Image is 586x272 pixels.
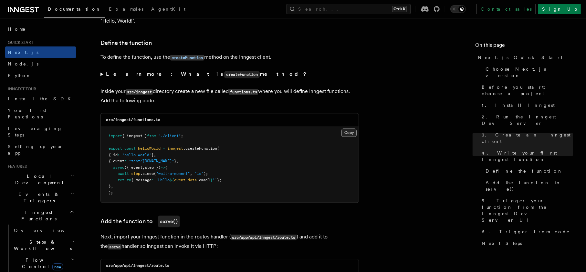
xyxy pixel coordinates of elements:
span: new [52,263,63,270]
button: Steps & Workflows [11,236,76,254]
span: Events & Triggers [5,191,70,204]
span: "1s" [194,171,204,176]
a: 3. Create an Inngest client [479,129,573,147]
a: 1. Install Inngest [479,99,573,111]
span: , [142,165,145,170]
span: { event [109,159,124,163]
span: step }) [145,165,161,170]
span: Node.js [8,61,38,66]
span: import [109,134,122,138]
span: Home [8,26,26,32]
p: Inside your directory create a new file called where you will define Inngest functions. Add the f... [100,87,359,105]
code: src/inngest/functions.ts [106,117,160,122]
span: const [124,146,136,151]
span: } [152,153,154,157]
span: .email [197,178,210,182]
span: , [190,171,192,176]
a: Choose Next.js version [483,63,573,81]
button: Copy [341,128,357,137]
a: Next.js [5,46,76,58]
span: Python [8,73,31,78]
span: AgentKit [151,6,185,12]
span: Next.js Quick Start [478,54,562,61]
code: functions.ts [229,89,258,95]
code: serve() [158,216,180,227]
span: Inngest Functions [5,209,70,222]
kbd: Ctrl+K [392,6,407,12]
span: } [109,184,111,188]
span: : [152,178,154,182]
a: Add the function toserve() [100,216,180,227]
span: Leveraging Steps [8,126,62,137]
button: Toggle dark mode [450,5,466,13]
a: 4. Write your first Inngest function [479,147,573,165]
span: return [118,178,131,182]
span: ); [109,190,113,195]
strong: Learn more: What is method? [106,71,308,77]
span: , [111,184,113,188]
span: "wait-a-moment" [156,171,190,176]
code: serve [108,244,121,249]
span: : [124,159,127,163]
span: ${ [170,178,174,182]
a: Install the SDK [5,93,76,105]
span: data [188,178,197,182]
span: .createFunction [183,146,217,151]
a: Your first Functions [5,105,76,123]
span: "./client" [158,134,181,138]
span: Steps & Workflows [11,239,72,252]
span: export [109,146,122,151]
span: } [174,159,176,163]
a: 6. Trigger from code [479,226,573,237]
span: ( [154,171,156,176]
span: . [185,178,188,182]
span: { id [109,153,118,157]
span: .sleep [140,171,154,176]
a: Define the function [483,165,573,177]
span: Flow Control [11,257,71,270]
code: src/app/api/inngest/route.ts [106,263,169,268]
code: src/app/api/inngest/route.ts [231,235,297,240]
span: 2. Run the Inngest Dev Server [482,114,573,126]
summary: Learn more: What iscreateFunctionmethod? [100,70,359,79]
span: { [165,165,167,170]
span: event [174,178,185,182]
p: To define the function, use the method on the Inngest client. [100,53,359,62]
span: from [147,134,156,138]
a: Define the function [100,38,152,47]
span: Add the function to serve() [486,179,573,192]
span: step [131,171,140,176]
span: Install the SDK [8,96,75,101]
a: Next.js Quick Start [475,52,573,63]
a: Home [5,23,76,35]
span: ({ event [124,165,142,170]
span: Examples [109,6,143,12]
span: }; [217,178,222,182]
span: `Hello [156,178,170,182]
span: = [163,146,165,151]
a: Add the function to serve() [483,177,573,195]
span: , [176,159,179,163]
span: "hello-world" [122,153,152,157]
span: 6. Trigger from code [482,228,570,235]
span: : [118,153,120,157]
h4: On this page [475,41,573,52]
a: Sign Up [538,4,581,14]
span: ( [217,146,219,151]
span: Your first Functions [8,108,46,119]
span: await [118,171,129,176]
span: Overview [14,228,80,233]
button: Events & Triggers [5,188,76,207]
a: Leveraging Steps [5,123,76,141]
span: { message [131,178,152,182]
code: src/inngest [126,89,153,95]
span: Documentation [48,6,101,12]
span: { inngest } [122,134,147,138]
a: 2. Run the Inngest Dev Server [479,111,573,129]
p: Next, import your Inngest function in the routes handler ( ) and add it to the handler so Inngest... [100,232,359,251]
a: Overview [11,225,76,236]
span: , [154,153,156,157]
span: Define the function [486,168,563,174]
a: createFunction [170,54,204,60]
span: ); [204,171,208,176]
